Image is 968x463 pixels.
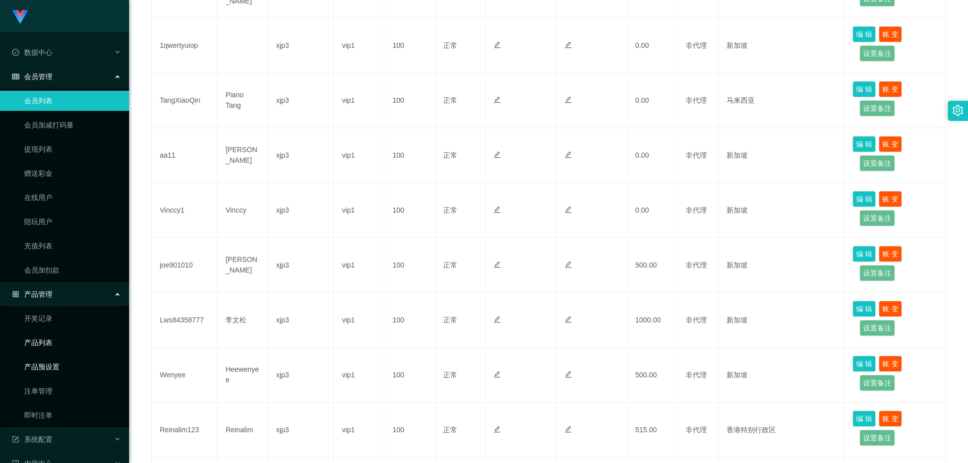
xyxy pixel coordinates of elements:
[217,348,268,403] td: Heewenyee
[443,261,457,269] span: 正常
[334,238,384,293] td: vip1
[24,91,121,111] a: 会员列表
[494,41,501,48] i: 图标: edit
[217,238,268,293] td: [PERSON_NAME]
[24,333,121,353] a: 产品列表
[853,26,876,42] button: 编 辑
[879,191,902,207] button: 账 变
[384,348,435,403] td: 100
[443,426,457,434] span: 正常
[718,293,845,348] td: 新加坡
[627,293,678,348] td: 1000.00
[860,100,895,116] button: 设置备注
[384,238,435,293] td: 100
[12,73,52,81] span: 会员管理
[686,316,707,324] span: 非代理
[443,316,457,324] span: 正常
[334,73,384,128] td: vip1
[384,73,435,128] td: 100
[24,212,121,232] a: 陪玩用户
[853,81,876,97] button: 编 辑
[565,151,572,158] i: 图标: edit
[384,128,435,183] td: 100
[152,403,217,457] td: Reinalim123
[217,403,268,457] td: Reinalim
[860,375,895,391] button: 设置备注
[152,73,217,128] td: TangXiaoQin
[24,405,121,425] a: 即时注单
[12,10,28,24] img: logo.9652507e.png
[12,73,19,80] i: 图标: table
[718,238,845,293] td: 新加坡
[952,105,963,116] i: 图标: setting
[24,381,121,401] a: 注单管理
[24,115,121,135] a: 会员加减打码量
[152,238,217,293] td: joe901010
[443,371,457,379] span: 正常
[24,357,121,377] a: 产品预设置
[853,191,876,207] button: 编 辑
[12,290,52,298] span: 产品管理
[879,81,902,97] button: 账 变
[686,96,707,104] span: 非代理
[12,436,19,443] i: 图标: form
[718,348,845,403] td: 新加坡
[334,293,384,348] td: vip1
[853,246,876,262] button: 编 辑
[565,261,572,268] i: 图标: edit
[860,45,895,61] button: 设置备注
[152,293,217,348] td: Lws84358777
[860,320,895,336] button: 设置备注
[268,73,334,128] td: xjp3
[24,236,121,256] a: 充值列表
[627,73,678,128] td: 0.00
[718,73,845,128] td: 马来西亚
[443,96,457,104] span: 正常
[334,128,384,183] td: vip1
[686,261,707,269] span: 非代理
[268,403,334,457] td: xjp3
[268,293,334,348] td: xjp3
[443,41,457,49] span: 正常
[860,430,895,446] button: 设置备注
[24,187,121,208] a: 在线用户
[879,301,902,317] button: 账 变
[565,41,572,48] i: 图标: edit
[565,96,572,103] i: 图标: edit
[565,371,572,378] i: 图标: edit
[334,183,384,238] td: vip1
[686,41,707,49] span: 非代理
[565,426,572,433] i: 图标: edit
[879,26,902,42] button: 账 变
[217,293,268,348] td: 李文松
[24,260,121,280] a: 会员加扣款
[24,308,121,328] a: 开奖记录
[217,183,268,238] td: Vinccy
[627,18,678,73] td: 0.00
[494,206,501,213] i: 图标: edit
[494,96,501,103] i: 图标: edit
[152,128,217,183] td: aa11
[627,183,678,238] td: 0.00
[12,49,19,56] i: 图标: check-circle-o
[334,18,384,73] td: vip1
[494,371,501,378] i: 图标: edit
[686,206,707,214] span: 非代理
[860,155,895,171] button: 设置备注
[24,163,121,183] a: 赠送彩金
[12,48,52,56] span: 数据中心
[860,210,895,226] button: 设置备注
[268,128,334,183] td: xjp3
[494,316,501,323] i: 图标: edit
[494,151,501,158] i: 图标: edit
[627,348,678,403] td: 500.00
[268,183,334,238] td: xjp3
[565,316,572,323] i: 图标: edit
[565,206,572,213] i: 图标: edit
[718,18,845,73] td: 新加坡
[686,151,707,159] span: 非代理
[384,183,435,238] td: 100
[853,356,876,372] button: 编 辑
[12,435,52,443] span: 系统配置
[494,426,501,433] i: 图标: edit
